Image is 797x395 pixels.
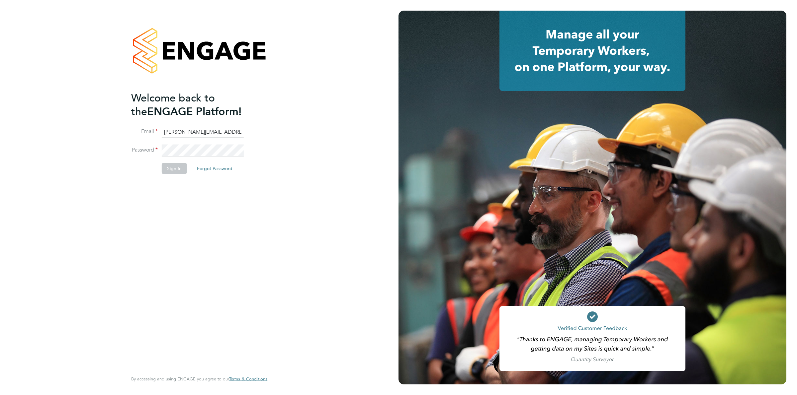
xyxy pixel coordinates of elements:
button: Forgot Password [192,163,238,174]
span: By accessing and using ENGAGE you agree to our [131,376,267,382]
a: Terms & Conditions [229,376,267,382]
span: Welcome back to the [131,91,215,118]
h2: ENGAGE Platform! [131,91,261,118]
button: Sign In [162,163,187,174]
label: Email [131,128,158,135]
label: Password [131,147,158,154]
input: Enter your work email... [162,126,244,138]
